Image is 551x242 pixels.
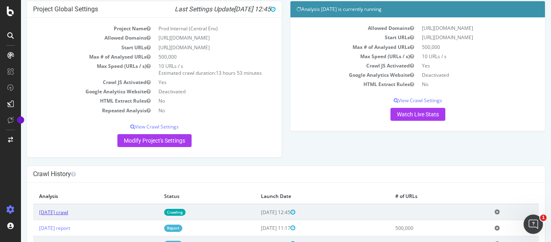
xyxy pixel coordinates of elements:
[12,24,134,33] td: Project Name
[134,33,255,42] td: [URL][DOMAIN_NAME]
[134,52,255,61] td: 500,000
[240,225,274,231] span: [DATE] 11:17
[275,52,397,61] td: Max Speed (URLs / s)
[397,42,518,52] td: 500,000
[143,225,161,231] a: Report
[368,189,468,204] th: # of URLs
[134,87,255,96] td: Deactivated
[134,106,255,115] td: No
[275,23,397,33] td: Allowed Domains
[397,52,518,61] td: 10 URLs / s
[134,61,255,78] td: 10 URLs / s Estimated crawl duration:
[12,96,134,105] td: HTML Extract Rules
[369,108,424,121] a: Watch Live Stats
[275,61,397,70] td: Crawl JS Activated
[275,33,397,42] td: Start URLs
[18,225,49,231] a: [DATE] report
[154,5,255,13] i: Last Settings Update
[12,5,255,13] h4: Project Global Settings
[137,189,234,204] th: Status
[397,80,518,89] td: No
[275,42,397,52] td: Max # of Analysed URLs
[234,189,368,204] th: Launch Date
[12,87,134,96] td: Google Analytics Website
[12,52,134,61] td: Max # of Analysed URLs
[12,106,134,115] td: Repeated Analysis
[540,215,547,221] span: 1
[18,209,47,216] a: [DATE] crawl
[134,43,255,52] td: [URL][DOMAIN_NAME]
[240,209,274,216] span: [DATE] 12:45
[12,123,255,130] p: View Crawl Settings
[12,170,518,178] h4: Crawl History
[134,78,255,87] td: Yes
[143,209,165,216] a: Crawling
[397,33,518,42] td: [URL][DOMAIN_NAME]
[12,33,134,42] td: Allowed Domains
[397,61,518,70] td: Yes
[12,43,134,52] td: Start URLs
[275,5,518,13] h4: Analysis [DATE] is currently running
[275,70,397,80] td: Google Analytics Website
[96,134,171,147] a: Modify Project's Settings
[12,78,134,87] td: Crawl JS Activated
[524,215,543,234] iframe: Intercom live chat
[17,116,24,124] div: Tooltip anchor
[275,80,397,89] td: HTML Extract Rules
[397,70,518,80] td: Deactivated
[12,189,137,204] th: Analysis
[275,97,518,104] p: View Crawl Settings
[368,220,468,236] td: 500,000
[397,23,518,33] td: [URL][DOMAIN_NAME]
[134,96,255,105] td: No
[134,24,255,33] td: Prod Internal (Central Env)
[195,69,241,76] span: 13 hours 53 minutes
[213,5,255,13] span: [DATE] 12:45
[12,61,134,78] td: Max Speed (URLs / s)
